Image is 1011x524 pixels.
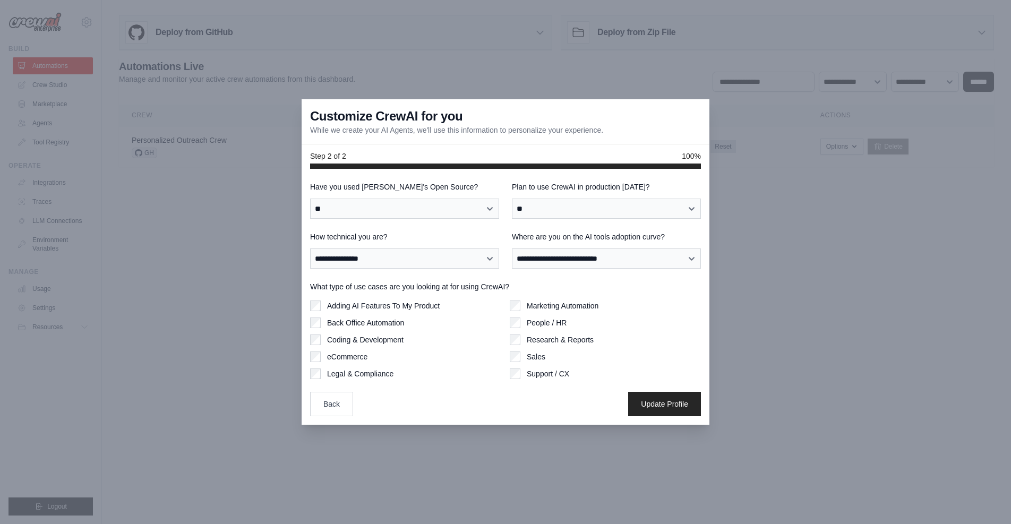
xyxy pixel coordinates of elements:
label: Plan to use CrewAI in production [DATE]? [512,182,701,192]
label: eCommerce [327,351,367,362]
button: Update Profile [628,392,701,416]
label: How technical you are? [310,231,499,242]
iframe: Chat Widget [958,473,1011,524]
label: Sales [527,351,545,362]
label: Have you used [PERSON_NAME]'s Open Source? [310,182,499,192]
span: Step 2 of 2 [310,151,346,161]
label: Adding AI Features To My Product [327,300,440,311]
label: Back Office Automation [327,317,404,328]
label: Where are you on the AI tools adoption curve? [512,231,701,242]
label: Research & Reports [527,334,594,345]
button: Back [310,392,353,416]
label: Support / CX [527,368,569,379]
label: Marketing Automation [527,300,598,311]
p: While we create your AI Agents, we'll use this information to personalize your experience. [310,125,603,135]
label: What type of use cases are you looking at for using CrewAI? [310,281,701,292]
label: People / HR [527,317,567,328]
label: Coding & Development [327,334,404,345]
h3: Customize CrewAI for you [310,108,462,125]
span: 100% [682,151,701,161]
label: Legal & Compliance [327,368,393,379]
